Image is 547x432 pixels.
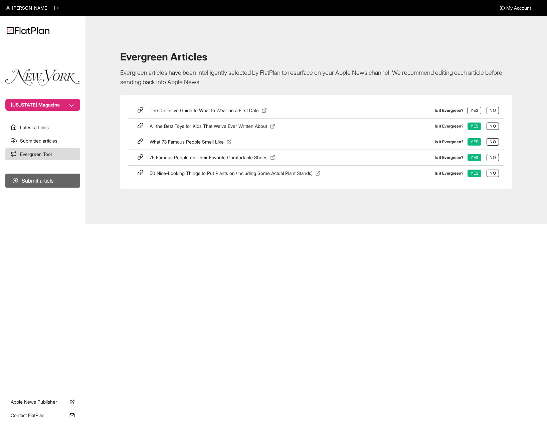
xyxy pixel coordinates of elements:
[468,154,481,161] button: Yes
[435,171,464,175] label: Is it Evergreen?
[12,5,48,11] span: [PERSON_NAME]
[468,138,481,146] button: Yes
[120,68,512,87] p: Evergreen articles have been intelligently selected by FlatPlan to resurface on your Apple News c...
[150,155,267,160] span: 75 Famous People on Their Favorite Comfortable Shoes
[487,170,499,177] button: No
[150,123,267,129] span: All the Best Toys for Kids That We’ve Ever Written About
[435,156,464,160] label: Is it Evergreen?
[5,135,80,147] a: Submitted articles
[5,396,80,408] a: Apple News Publisher
[5,174,80,188] button: Submit article
[435,124,464,128] label: Is it Evergreen?
[468,107,481,114] button: Yes
[487,123,499,130] button: No
[487,154,499,161] button: No
[468,170,481,177] button: Yes
[5,69,80,85] img: Publication Logo
[506,5,531,11] span: My Account
[5,409,80,421] a: Contact FlatPlan
[487,138,499,146] button: No
[5,99,80,111] button: [US_STATE] Magazine
[150,139,224,145] span: What 73 Famous People Smell Like
[487,107,499,114] button: No
[150,107,259,113] span: The Definitive Guide to What to Wear on a First Date
[5,148,80,160] a: Evergreen Tool
[435,109,464,113] label: Is it Evergreen?
[5,122,80,134] a: Latest articles
[5,5,48,11] a: [PERSON_NAME]
[468,123,481,130] button: Yes
[120,51,512,63] h1: Evergreen Articles
[435,140,464,144] label: Is it Evergreen?
[7,27,49,34] img: Logo
[150,170,313,176] span: 50 Nice-Looking Things to Put Plants on (Including Some Actual Plant Stands)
